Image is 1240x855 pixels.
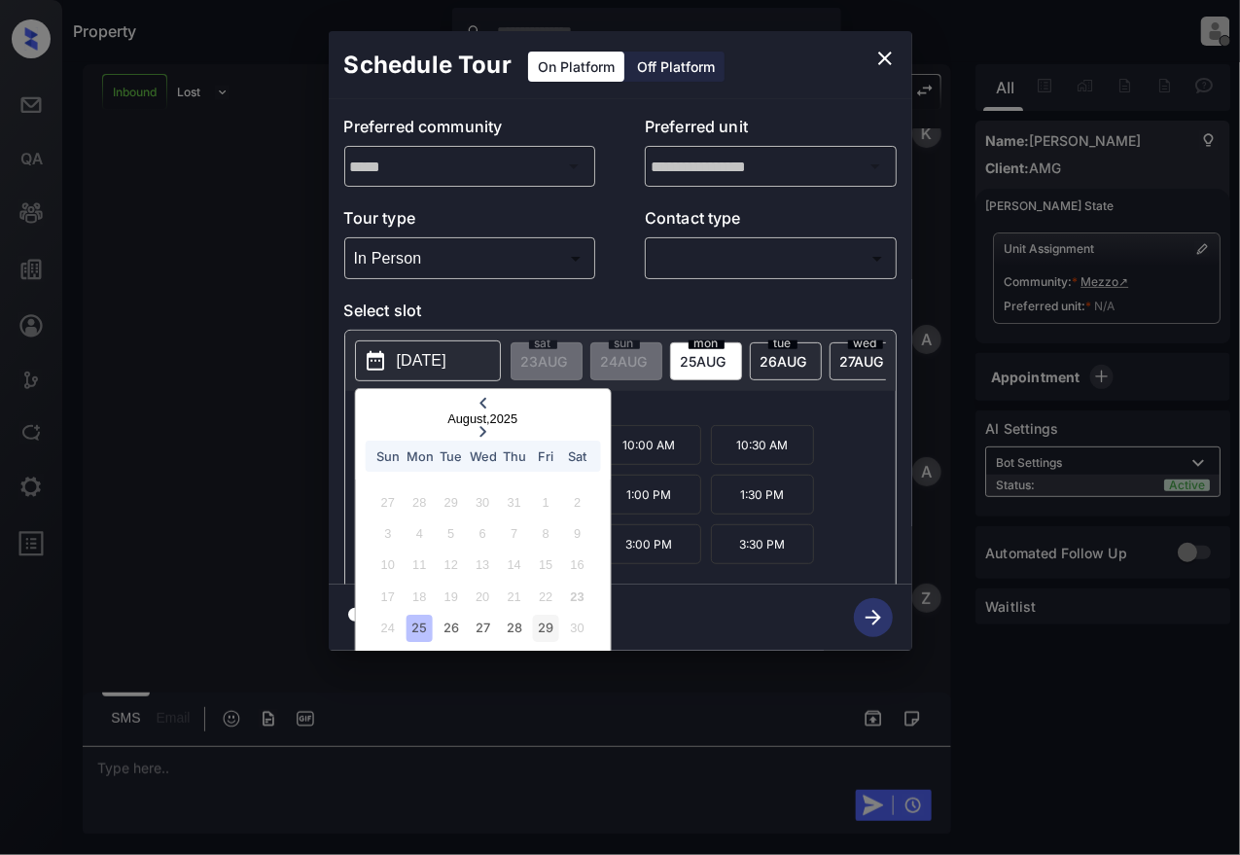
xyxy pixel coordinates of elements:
div: On Platform [528,52,624,82]
div: In Person [349,242,591,274]
span: 27 AUG [840,353,884,370]
span: 25 AUG [681,353,726,370]
div: Not available Sunday, July 27th, 2025 [374,489,401,516]
p: 1:30 PM [711,475,814,515]
button: [DATE] [355,340,501,381]
p: 3:00 PM [598,524,701,564]
div: Not available Saturday, August 9th, 2025 [564,520,590,547]
div: Mon [407,444,433,470]
div: Tue [438,444,464,470]
div: Not available Friday, August 22nd, 2025 [533,584,559,610]
div: Wed [470,444,496,470]
p: 3:30 PM [711,524,814,564]
div: Not available Wednesday, August 6th, 2025 [470,520,496,547]
div: Not available Saturday, August 2nd, 2025 [564,489,590,516]
div: Not available Friday, August 1st, 2025 [533,489,559,516]
div: date-select [670,342,742,380]
div: Not available Friday, August 15th, 2025 [533,552,559,579]
p: 10:00 AM [598,425,701,465]
div: Sat [564,444,590,470]
div: Not available Wednesday, July 30th, 2025 [470,489,496,516]
div: Not available Saturday, August 23rd, 2025 [564,584,590,610]
p: [DATE] [397,349,446,373]
div: Not available Thursday, August 14th, 2025 [501,552,527,579]
div: August , 2025 [355,411,610,426]
p: 10:30 AM [711,425,814,465]
div: Sun [374,444,401,470]
div: Off Platform [627,52,725,82]
div: Not available Tuesday, August 12th, 2025 [438,552,464,579]
div: Not available Thursday, July 31st, 2025 [501,489,527,516]
span: wed [848,338,883,349]
p: Tour type [344,206,596,237]
button: close [866,39,904,78]
div: Not available Thursday, August 7th, 2025 [501,520,527,547]
p: Contact type [645,206,897,237]
div: date-select [750,342,822,380]
div: Not available Tuesday, July 29th, 2025 [438,489,464,516]
span: tue [768,338,797,349]
div: date-select [830,342,902,380]
div: month 2025-08 [362,486,604,676]
div: Not available Sunday, August 3rd, 2025 [374,520,401,547]
div: Not available Tuesday, August 19th, 2025 [438,584,464,610]
p: 1:00 PM [598,475,701,515]
div: Not available Monday, August 11th, 2025 [407,552,433,579]
p: Preferred unit [645,115,897,146]
div: Not available Sunday, August 17th, 2025 [374,584,401,610]
div: Not available Wednesday, August 20th, 2025 [470,584,496,610]
span: mon [689,338,725,349]
p: Preferred community [344,115,596,146]
div: Not available Monday, July 28th, 2025 [407,489,433,516]
p: Select slot [344,299,897,330]
div: Not available Saturday, August 16th, 2025 [564,552,590,579]
div: Not available Thursday, August 21st, 2025 [501,584,527,610]
div: Not available Wednesday, August 13th, 2025 [470,552,496,579]
div: Not available Friday, August 8th, 2025 [533,520,559,547]
div: Fri [533,444,559,470]
p: *Available time slots [372,391,896,425]
div: Thu [501,444,527,470]
div: Not available Monday, August 18th, 2025 [407,584,433,610]
span: 26 AUG [761,353,807,370]
div: Not available Sunday, August 10th, 2025 [374,552,401,579]
div: Not available Monday, August 4th, 2025 [407,520,433,547]
div: Not available Tuesday, August 5th, 2025 [438,520,464,547]
h2: Schedule Tour [329,31,527,99]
